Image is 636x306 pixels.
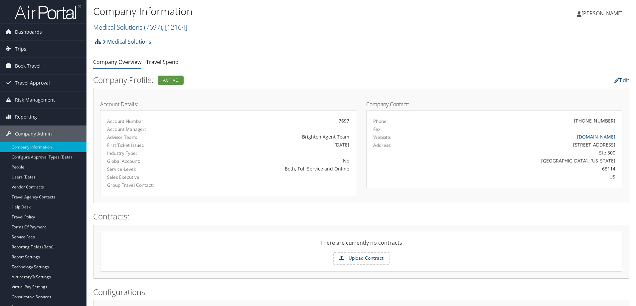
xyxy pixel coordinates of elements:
a: Company Overview [93,58,141,66]
div: Ste 300 [436,149,616,156]
label: Website: [373,134,392,141]
div: Brighton Agent Team [191,133,349,140]
div: Active [158,76,184,85]
label: Advisor Team: [107,134,181,141]
a: [DOMAIN_NAME] [577,134,615,140]
div: [DATE] [191,141,349,148]
label: Group Travel Contact: [107,182,181,188]
span: [PERSON_NAME] [581,10,623,17]
label: Fax: [373,126,382,133]
label: Global Account: [107,158,181,164]
span: Book Travel [15,58,41,74]
a: Edit [614,77,629,84]
h4: Account Details: [100,102,356,107]
span: Trips [15,41,26,57]
div: [PHONE_NUMBER] [574,117,615,124]
span: Risk Management [15,92,55,108]
a: Medical Solutions [102,35,151,48]
label: Account Number: [107,118,181,125]
label: Account Manager: [107,126,181,133]
div: 68114 [436,165,616,172]
label: First Ticket Issued: [107,142,181,149]
div: 7697 [191,117,349,124]
div: Both, Full Service and Online [191,165,349,172]
label: Sales Executive: [107,174,181,180]
a: Medical Solutions [93,23,187,32]
div: [GEOGRAPHIC_DATA], [US_STATE] [436,157,616,164]
div: [STREET_ADDRESS] [436,141,616,148]
h2: Contracts: [93,211,629,222]
a: Travel Spend [146,58,179,66]
label: Industry Type: [107,150,181,156]
h4: Company Contact: [366,102,622,107]
span: , [ 12164 ] [162,23,187,32]
div: There are currently no contracts [100,239,622,252]
span: Company Admin [15,126,52,142]
label: Upload Contract [334,253,389,264]
div: No [191,157,349,164]
div: US [436,173,616,180]
label: Address: [373,142,392,149]
h1: Company Information [93,4,451,18]
span: Dashboards [15,24,42,40]
span: Reporting [15,109,37,125]
label: Phone: [373,118,388,125]
h2: Company Profile: [93,74,447,86]
span: ( 7697 ) [144,23,162,32]
a: [PERSON_NAME] [577,3,629,23]
img: airportal-logo.png [15,4,81,20]
span: Travel Approval [15,75,50,91]
h2: Configurations: [93,286,629,298]
label: Service Level: [107,166,181,172]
